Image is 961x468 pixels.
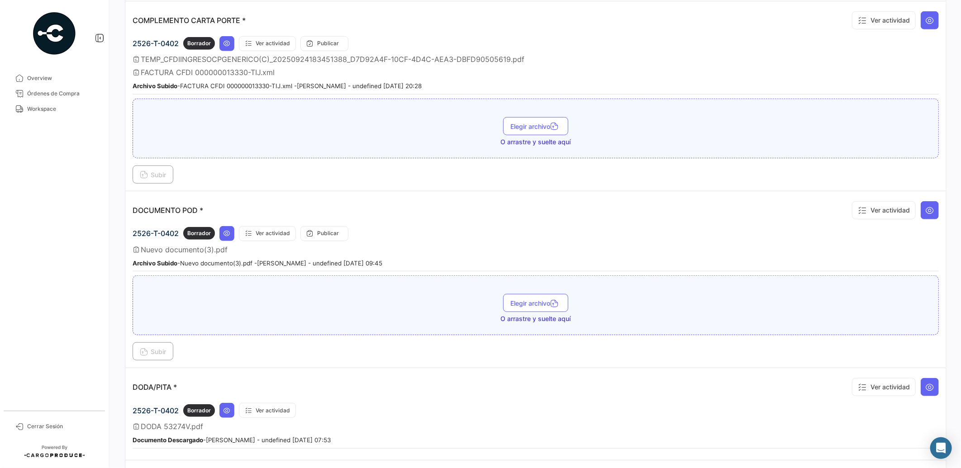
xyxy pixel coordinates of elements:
span: Cerrar Sesión [27,422,98,430]
span: Workspace [27,105,98,113]
img: powered-by.png [32,11,77,56]
span: Subir [140,348,166,355]
small: - [PERSON_NAME] - undefined [DATE] 07:53 [133,436,331,444]
div: Abrir Intercom Messenger [930,437,952,459]
a: Workspace [7,101,101,117]
span: 2526-T-0402 [133,229,179,238]
small: - Nuevo documento(3).pdf - [PERSON_NAME] - undefined [DATE] 09:45 [133,260,382,267]
button: Publicar [300,36,348,51]
button: Elegir archivo [503,117,568,135]
span: FACTURA CFDI 000000013330-TIJ.xml [141,68,275,77]
button: Subir [133,342,173,360]
button: Ver actividad [239,226,296,241]
a: Overview [7,71,101,86]
button: Ver actividad [239,36,296,51]
span: Elegir archivo [510,299,561,307]
span: 2526-T-0402 [133,39,179,48]
button: Ver actividad [239,403,296,418]
button: Ver actividad [852,201,916,219]
span: 2526-T-0402 [133,406,179,415]
a: Órdenes de Compra [7,86,101,101]
button: Ver actividad [852,378,916,396]
span: O arrastre y suelte aquí [501,137,571,147]
b: Archivo Subido [133,260,177,267]
span: O arrastre y suelte aquí [501,314,571,323]
b: Archivo Subido [133,82,177,90]
span: DODA 53274V.pdf [141,422,203,431]
span: Overview [27,74,98,82]
button: Publicar [300,226,348,241]
button: Ver actividad [852,11,916,29]
span: Borrador [187,229,211,237]
span: Borrador [187,39,211,47]
span: Nuevo documento(3).pdf [141,245,228,254]
span: Borrador [187,407,211,415]
span: Subir [140,171,166,179]
span: Elegir archivo [510,123,561,130]
p: COMPLEMENTO CARTA PORTE * [133,16,246,25]
span: Órdenes de Compra [27,90,98,98]
button: Elegir archivo [503,294,568,312]
p: DOCUMENTO POD * [133,206,203,215]
small: - FACTURA CFDI 000000013330-TIJ.xml - [PERSON_NAME] - undefined [DATE] 20:28 [133,82,422,90]
b: Documento Descargado [133,436,203,444]
p: DODA/PITA * [133,383,177,392]
span: TEMP_CFDIINGRESOCPGENERICO(C)_20250924183451388_D7D92A4F-10CF-4D4C-AEA3-DBFD90505619.pdf [141,55,524,64]
button: Subir [133,165,173,184]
